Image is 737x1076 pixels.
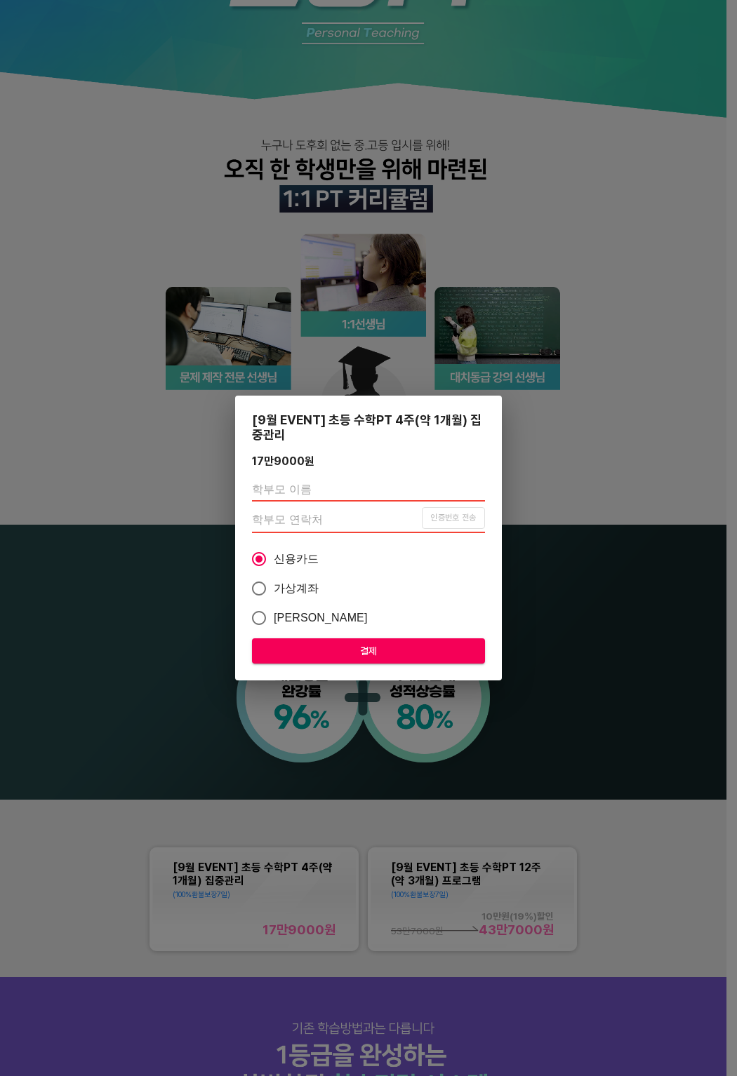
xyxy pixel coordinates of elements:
[274,610,368,626] span: [PERSON_NAME]
[252,455,314,468] div: 17만9000 원
[252,479,485,502] input: 학부모 이름
[263,643,474,660] span: 결제
[252,638,485,664] button: 결제
[274,551,319,567] span: 신용카드
[252,412,485,442] div: [9월 EVENT] 초등 수학PT 4주(약 1개월) 집중관리
[252,509,422,531] input: 학부모 연락처
[274,580,319,597] span: 가상계좌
